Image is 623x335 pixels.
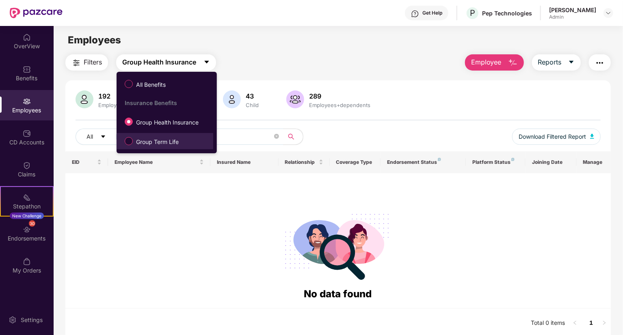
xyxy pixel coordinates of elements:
div: New Challenge [10,213,44,219]
img: svg+xml;base64,PHN2ZyB4bWxucz0iaHR0cDovL3d3dy53My5vcmcvMjAwMC9zdmciIHdpZHRoPSI4IiBoZWlnaHQ9IjgiIH... [511,158,515,161]
span: close-circle [274,133,279,141]
span: Relationship [285,159,317,165]
button: search [283,129,303,145]
span: EID [72,159,95,165]
img: svg+xml;base64,PHN2ZyB4bWxucz0iaHR0cDovL3d3dy53My5vcmcvMjAwMC9zdmciIHdpZHRoPSIyNCIgaGVpZ2h0PSIyNC... [71,58,81,68]
li: Next Page [598,317,611,330]
img: svg+xml;base64,PHN2ZyBpZD0iRHJvcGRvd24tMzJ4MzIiIHhtbG5zPSJodHRwOi8vd3d3LnczLm9yZy8yMDAwL3N2ZyIgd2... [605,10,612,16]
div: 289 [307,92,372,100]
img: svg+xml;base64,PHN2ZyBpZD0iRW5kb3JzZW1lbnRzIiB4bWxucz0iaHR0cDovL3d3dy53My5vcmcvMjAwMC9zdmciIHdpZH... [23,225,31,234]
span: Employee Name [115,159,198,165]
div: Settings [18,316,45,324]
li: Total 0 items [531,317,565,330]
div: Platform Status [472,159,519,165]
span: All Benefits [133,80,169,89]
button: Employee [465,54,524,71]
img: svg+xml;base64,PHN2ZyB4bWxucz0iaHR0cDovL3d3dy53My5vcmcvMjAwMC9zdmciIHhtbG5zOnhsaW5rPSJodHRwOi8vd3... [286,90,304,108]
th: Relationship [279,151,330,173]
span: close-circle [274,134,279,139]
div: [PERSON_NAME] [549,6,596,14]
span: No data found [304,288,372,300]
img: svg+xml;base64,PHN2ZyBpZD0iQ2xhaW0iIHhtbG5zPSJodHRwOi8vd3d3LnczLm9yZy8yMDAwL3N2ZyIgd2lkdGg9IjIwIi... [23,161,31,170]
img: svg+xml;base64,PHN2ZyB4bWxucz0iaHR0cDovL3d3dy53My5vcmcvMjAwMC9zdmciIHdpZHRoPSIyNCIgaGVpZ2h0PSIyNC... [595,58,605,68]
span: search [283,133,299,140]
div: Child [244,102,260,108]
div: Get Help [422,10,442,16]
div: Endorsement Status [387,159,459,165]
img: svg+xml;base64,PHN2ZyB4bWxucz0iaHR0cDovL3d3dy53My5vcmcvMjAwMC9zdmciIHhtbG5zOnhsaW5rPSJodHRwOi8vd3... [223,90,241,108]
img: svg+xml;base64,PHN2ZyBpZD0iRW1wbG95ZWVzIiB4bWxucz0iaHR0cDovL3d3dy53My5vcmcvMjAwMC9zdmciIHdpZHRoPS... [23,97,31,105]
th: Insured Name [210,151,279,173]
div: 30 [29,220,35,227]
span: Reports [538,57,562,67]
span: left [573,320,578,325]
img: svg+xml;base64,PHN2ZyB4bWxucz0iaHR0cDovL3d3dy53My5vcmcvMjAwMC9zdmciIHdpZHRoPSIyODgiIGhlaWdodD0iMj... [279,204,396,286]
div: 43 [244,92,260,100]
img: svg+xml;base64,PHN2ZyBpZD0iQ0RfQWNjb3VudHMiIGRhdGEtbmFtZT0iQ0QgQWNjb3VudHMiIHhtbG5zPSJodHRwOi8vd3... [23,129,31,137]
span: Filters [84,57,102,67]
span: All [87,132,93,141]
li: Previous Page [569,317,582,330]
th: Employee Name [108,151,210,173]
span: P [470,8,475,18]
div: 192 [97,92,128,100]
div: Employees [97,102,128,108]
a: 1 [585,317,598,329]
button: Reportscaret-down [532,54,581,71]
img: svg+xml;base64,PHN2ZyBpZD0iSGVscC0zMngzMiIgeG1sbnM9Imh0dHA6Ly93d3cudzMub3JnLzIwMDAvc3ZnIiB3aWR0aD... [411,10,419,18]
div: Stepathon [1,202,53,210]
span: Employee [471,57,502,67]
div: Pep Technologies [482,9,532,17]
img: svg+xml;base64,PHN2ZyBpZD0iTXlfT3JkZXJzIiBkYXRhLW5hbWU9Ik15IE9yZGVycyIgeG1sbnM9Imh0dHA6Ly93d3cudz... [23,258,31,266]
span: caret-down [100,134,106,140]
button: right [598,317,611,330]
button: Group Health Insurancecaret-down [116,54,216,71]
img: svg+xml;base64,PHN2ZyBpZD0iSG9tZSIgeG1sbnM9Imh0dHA6Ly93d3cudzMub3JnLzIwMDAvc3ZnIiB3aWR0aD0iMjAiIG... [23,33,31,41]
img: New Pazcare Logo [10,8,63,18]
img: svg+xml;base64,PHN2ZyB4bWxucz0iaHR0cDovL3d3dy53My5vcmcvMjAwMC9zdmciIHhtbG5zOnhsaW5rPSJodHRwOi8vd3... [508,58,518,68]
span: Group Health Insurance [133,118,202,127]
div: Insurance Benefits [125,99,213,106]
span: caret-down [203,59,210,66]
span: caret-down [568,59,575,66]
button: Filters [65,54,108,71]
li: 1 [585,317,598,330]
div: Employees+dependents [307,102,372,108]
span: Employees [68,34,121,46]
th: Joining Date [526,151,577,173]
img: svg+xml;base64,PHN2ZyB4bWxucz0iaHR0cDovL3d3dy53My5vcmcvMjAwMC9zdmciIHdpZHRoPSIyMSIgaGVpZ2h0PSIyMC... [23,193,31,202]
button: Allcaret-down [76,129,125,145]
img: svg+xml;base64,PHN2ZyBpZD0iU2V0dGluZy0yMHgyMCIgeG1sbnM9Imh0dHA6Ly93d3cudzMub3JnLzIwMDAvc3ZnIiB3aW... [9,316,17,324]
th: EID [65,151,108,173]
div: Admin [549,14,596,20]
span: Group Term Life [133,137,182,146]
th: Coverage Type [330,151,381,173]
span: Group Health Insurance [122,57,196,67]
img: svg+xml;base64,PHN2ZyB4bWxucz0iaHR0cDovL3d3dy53My5vcmcvMjAwMC9zdmciIHdpZHRoPSI4IiBoZWlnaHQ9IjgiIH... [438,158,441,161]
img: svg+xml;base64,PHN2ZyB4bWxucz0iaHR0cDovL3d3dy53My5vcmcvMjAwMC9zdmciIHhtbG5zOnhsaW5rPSJodHRwOi8vd3... [590,134,594,139]
span: Download Filtered Report [519,132,586,141]
span: right [602,320,607,325]
button: Download Filtered Report [512,129,601,145]
button: left [569,317,582,330]
th: Manage [577,151,611,173]
img: svg+xml;base64,PHN2ZyB4bWxucz0iaHR0cDovL3d3dy53My5vcmcvMjAwMC9zdmciIHhtbG5zOnhsaW5rPSJodHRwOi8vd3... [76,90,93,108]
img: svg+xml;base64,PHN2ZyBpZD0iQmVuZWZpdHMiIHhtbG5zPSJodHRwOi8vd3d3LnczLm9yZy8yMDAwL3N2ZyIgd2lkdGg9Ij... [23,65,31,73]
